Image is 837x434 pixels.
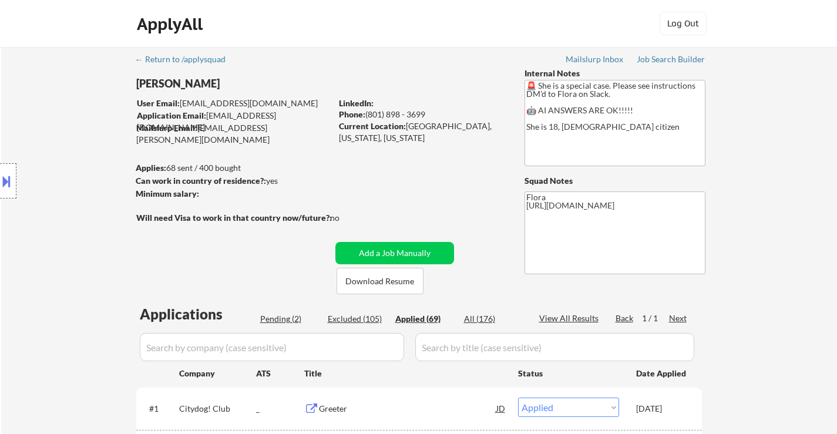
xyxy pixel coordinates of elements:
[260,313,319,325] div: Pending (2)
[339,120,505,143] div: [GEOGRAPHIC_DATA], [US_STATE], [US_STATE]
[179,368,256,379] div: Company
[328,313,386,325] div: Excluded (105)
[464,313,523,325] div: All (176)
[136,122,331,145] div: [EMAIL_ADDRESS][PERSON_NAME][DOMAIN_NAME]
[135,55,237,66] a: ← Return to /applysquad
[330,212,364,224] div: no
[136,76,378,91] div: [PERSON_NAME]
[136,162,331,174] div: 68 sent / 400 bought
[339,98,374,108] strong: LinkedIn:
[179,403,256,415] div: Citydog! Club
[339,109,505,120] div: (801) 898 - 3699
[539,312,602,324] div: View All Results
[319,403,496,415] div: Greeter
[642,312,669,324] div: 1 / 1
[137,97,331,109] div: [EMAIL_ADDRESS][DOMAIN_NAME]
[415,333,694,361] input: Search by title (case sensitive)
[256,368,304,379] div: ATS
[495,398,507,419] div: JD
[637,55,705,63] div: Job Search Builder
[136,213,332,223] strong: Will need Visa to work in that country now/future?:
[335,242,454,264] button: Add a Job Manually
[669,312,688,324] div: Next
[525,175,705,187] div: Squad Notes
[339,109,365,119] strong: Phone:
[566,55,624,66] a: Mailslurp Inbox
[566,55,624,63] div: Mailslurp Inbox
[149,403,170,415] div: #1
[337,268,423,294] button: Download Resume
[636,368,688,379] div: Date Applied
[304,368,507,379] div: Title
[137,110,331,133] div: [EMAIL_ADDRESS][DOMAIN_NAME]
[135,55,237,63] div: ← Return to /applysquad
[518,362,619,383] div: Status
[525,68,705,79] div: Internal Notes
[256,403,304,415] div: _
[616,312,634,324] div: Back
[339,121,406,131] strong: Current Location:
[636,403,688,415] div: [DATE]
[395,313,454,325] div: Applied (69)
[137,14,206,34] div: ApplyAll
[136,175,328,187] div: yes
[140,333,404,361] input: Search by company (case sensitive)
[140,307,256,321] div: Applications
[660,12,707,35] button: Log Out
[637,55,705,66] a: Job Search Builder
